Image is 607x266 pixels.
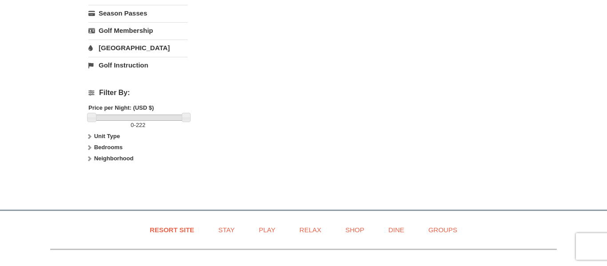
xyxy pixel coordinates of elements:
[139,220,205,240] a: Resort Site
[88,89,188,97] h4: Filter By:
[88,121,188,130] label: -
[131,122,134,128] span: 0
[88,22,188,39] a: Golf Membership
[207,220,246,240] a: Stay
[248,220,286,240] a: Play
[88,40,188,56] a: [GEOGRAPHIC_DATA]
[377,220,415,240] a: Dine
[334,220,375,240] a: Shop
[288,220,332,240] a: Relax
[136,122,146,128] span: 222
[88,5,188,21] a: Season Passes
[88,57,188,73] a: Golf Instruction
[88,104,154,111] strong: Price per Night: (USD $)
[94,133,120,139] strong: Unit Type
[94,144,123,151] strong: Bedrooms
[417,220,468,240] a: Groups
[94,155,134,162] strong: Neighborhood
